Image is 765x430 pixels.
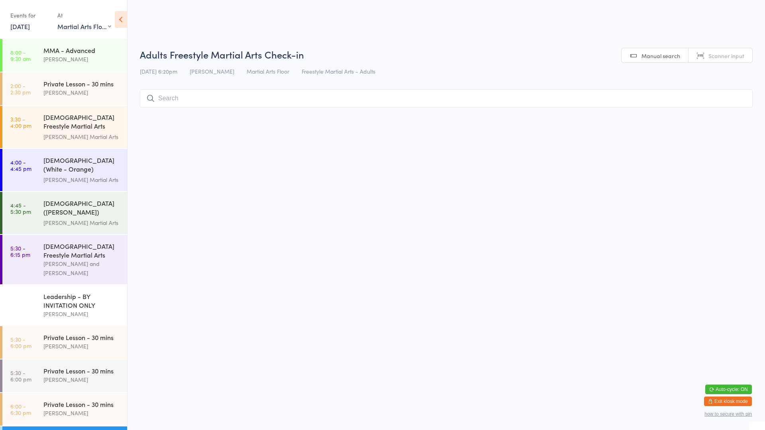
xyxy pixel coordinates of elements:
a: [DATE] [10,22,30,31]
div: Private Lesson - 30 mins [43,333,120,342]
div: [PERSON_NAME] [43,375,120,384]
time: 8:00 - 9:30 am [10,49,31,62]
span: Freestyle Martial Arts - Adults [302,67,375,75]
span: Manual search [641,52,680,60]
a: 5:30 -6:00 pmPrivate Lesson - 30 mins[PERSON_NAME] [2,360,127,392]
div: At [57,9,111,22]
time: 5:30 - 6:00 pm [10,295,31,308]
div: Private Lesson - 30 mins [43,366,120,375]
div: Events for [10,9,49,22]
a: 5:30 -6:00 pmPrivate Lesson - 30 mins[PERSON_NAME] [2,326,127,359]
a: 5:30 -6:00 pmLeadership - BY INVITATION ONLY[PERSON_NAME] [2,285,127,325]
time: 4:45 - 5:30 pm [10,202,31,215]
div: [PERSON_NAME] [43,342,120,351]
div: Leadership - BY INVITATION ONLY [43,292,120,309]
time: 2:00 - 2:30 pm [10,82,31,95]
span: Martial Arts Floor [247,67,289,75]
div: [PERSON_NAME] Martial Arts [43,218,120,227]
div: [PERSON_NAME] Martial Arts [43,175,120,184]
div: [DEMOGRAPHIC_DATA] Freestyle Martial Arts (Little Heroes) [43,113,120,132]
a: 8:00 -9:30 amMMA - Advanced[PERSON_NAME] [2,39,127,72]
div: [DEMOGRAPHIC_DATA] Freestyle Martial Arts [43,242,120,259]
div: [PERSON_NAME] [43,408,120,418]
button: Auto-cycle: ON [705,385,752,394]
a: 2:00 -2:30 pmPrivate Lesson - 30 mins[PERSON_NAME] [2,72,127,105]
div: Private Lesson - 30 mins [43,400,120,408]
a: 6:00 -6:30 pmPrivate Lesson - 30 mins[PERSON_NAME] [2,393,127,426]
div: [DEMOGRAPHIC_DATA] ([PERSON_NAME]) Freestyle Martial Arts [43,199,120,218]
time: 3:30 - 4:00 pm [10,116,31,129]
a: 4:45 -5:30 pm[DEMOGRAPHIC_DATA] ([PERSON_NAME]) Freestyle Martial Arts[PERSON_NAME] Martial Arts [2,192,127,234]
input: Search [140,89,753,107]
time: 5:30 - 6:15 pm [10,245,30,258]
a: 4:00 -4:45 pm[DEMOGRAPHIC_DATA] (White - Orange) Freestyle Martial Arts[PERSON_NAME] Martial Arts [2,149,127,191]
div: [PERSON_NAME] and [PERSON_NAME] [43,259,120,278]
a: 5:30 -6:15 pm[DEMOGRAPHIC_DATA] Freestyle Martial Arts[PERSON_NAME] and [PERSON_NAME] [2,235,127,284]
div: Private Lesson - 30 mins [43,79,120,88]
div: [PERSON_NAME] [43,309,120,319]
div: [PERSON_NAME] Martial Arts [43,132,120,141]
a: 3:30 -4:00 pm[DEMOGRAPHIC_DATA] Freestyle Martial Arts (Little Heroes)[PERSON_NAME] Martial Arts [2,106,127,148]
div: [PERSON_NAME] [43,55,120,64]
div: [DEMOGRAPHIC_DATA] (White - Orange) Freestyle Martial Arts [43,156,120,175]
time: 6:00 - 6:30 pm [10,403,31,416]
time: 5:30 - 6:00 pm [10,336,31,349]
div: [PERSON_NAME] [43,88,120,97]
div: MMA - Advanced [43,46,120,55]
time: 4:00 - 4:45 pm [10,159,31,172]
time: 5:30 - 6:00 pm [10,369,31,382]
button: how to secure with pin [704,411,752,417]
button: Exit kiosk mode [704,397,752,406]
div: Martial Arts Floor [57,22,111,31]
span: Scanner input [708,52,744,60]
span: [PERSON_NAME] [190,67,234,75]
h2: Adults Freestyle Martial Arts Check-in [140,48,753,61]
span: [DATE] 6:20pm [140,67,177,75]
